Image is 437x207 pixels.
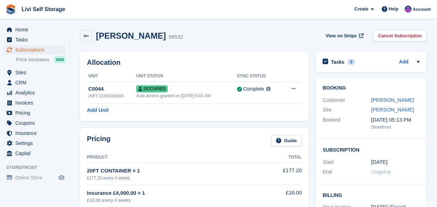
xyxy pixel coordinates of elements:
a: Guide [271,135,302,146]
span: Invoices [15,98,57,108]
a: menu [3,138,66,148]
h2: Billing [323,191,420,198]
img: Graham Cameron [405,6,412,13]
img: icon-info-grey-7440780725fd019a000dd9b08b2336e03edf1995a4989e88bcd33f0948082b44.svg [266,87,270,91]
span: Tasks [15,35,57,45]
span: Price increases [16,56,49,63]
a: menu [3,35,66,45]
a: Add Unit [87,106,108,114]
time: 2025-08-04 23:00:00 UTC [371,158,388,166]
span: Home [15,25,57,34]
a: menu [3,88,66,98]
span: Subscriptions [15,45,57,55]
h2: Subscription [323,146,420,153]
h2: Tasks [331,59,345,65]
th: Unit [87,71,136,82]
a: View on Stripe [323,30,365,41]
div: 98532 [169,33,183,41]
div: £177.20 every 4 weeks [87,175,261,181]
img: stora-icon-8386f47178a22dfd0bd8f6a31ec36ba5ce8667c1dd55bd0f319d3a0aa187defe.svg [6,4,16,15]
th: Unit Status [136,71,237,82]
span: Sites [15,68,57,77]
a: menu [3,148,66,158]
a: menu [3,68,66,77]
div: Complete [243,85,264,93]
span: Coupons [15,118,57,128]
span: Ongoing [371,169,391,175]
a: menu [3,25,66,34]
div: Storefront [371,124,420,131]
h2: [PERSON_NAME] [96,31,166,40]
span: Capital [15,148,57,158]
a: menu [3,108,66,118]
a: menu [3,45,66,55]
span: Settings [15,138,57,148]
div: NEW [54,56,66,63]
a: Livi Self Storage [19,3,68,15]
span: Analytics [15,88,57,98]
div: Auto access granted on [DATE] 6:01 AM [136,93,237,99]
span: Insurance [15,128,57,138]
div: Customer [323,96,371,104]
a: menu [3,118,66,128]
a: Cancel Subscription [373,30,427,41]
a: menu [3,98,66,108]
div: Site [323,106,371,114]
span: Help [389,6,398,13]
div: 0 [347,59,355,65]
a: menu [3,173,66,183]
td: £177.20 [261,163,302,185]
div: 20FT CONTAINER [88,93,136,99]
span: Create [354,6,368,13]
div: Booked [323,116,371,131]
div: Start [323,158,371,166]
th: Product [87,152,261,163]
a: menu [3,78,66,87]
span: Pricing [15,108,57,118]
a: Add [399,58,408,66]
div: [DATE] 05:13 PM [371,116,420,124]
span: Online Store [15,173,57,183]
div: Insurance £4,000.00 × 1 [87,189,261,197]
a: Price increases NEW [16,56,66,63]
a: [PERSON_NAME] [371,97,414,103]
a: menu [3,128,66,138]
h2: Pricing [87,135,111,146]
span: View on Stripe [326,32,357,39]
span: Account [413,6,431,13]
div: End [323,168,371,176]
div: 20FT CONTAINER × 1 [87,167,261,175]
span: Occupied [136,85,168,92]
a: [PERSON_NAME] [371,107,414,113]
h2: Booking [323,85,420,91]
h2: Allocation [87,59,302,67]
div: C0044 [88,85,136,93]
div: £16.00 every 4 weeks [87,197,261,204]
span: Storefront [6,164,69,171]
th: Total [261,152,302,163]
th: Sync Status [237,71,282,82]
a: Preview store [57,174,66,182]
span: CRM [15,78,57,87]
